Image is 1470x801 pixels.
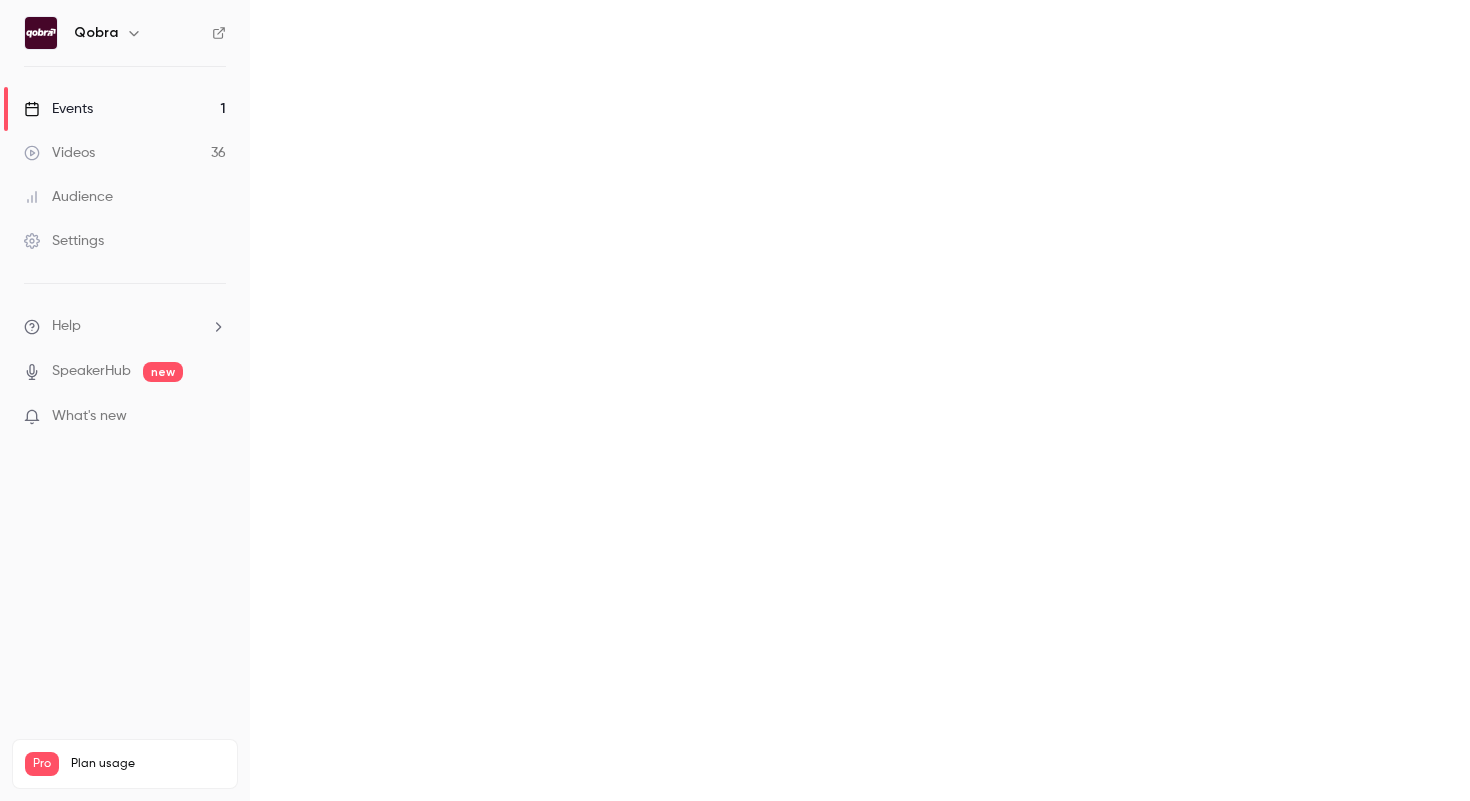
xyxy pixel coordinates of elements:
[52,361,131,382] a: SpeakerHub
[71,756,225,772] span: Plan usage
[25,17,57,49] img: Qobra
[24,187,113,207] div: Audience
[143,362,183,382] span: new
[24,231,104,251] div: Settings
[24,143,95,163] div: Videos
[202,408,226,426] iframe: Noticeable Trigger
[52,316,81,337] span: Help
[24,316,226,337] li: help-dropdown-opener
[25,752,59,776] span: Pro
[74,23,118,43] h6: Qobra
[24,99,93,119] div: Events
[52,406,127,427] span: What's new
